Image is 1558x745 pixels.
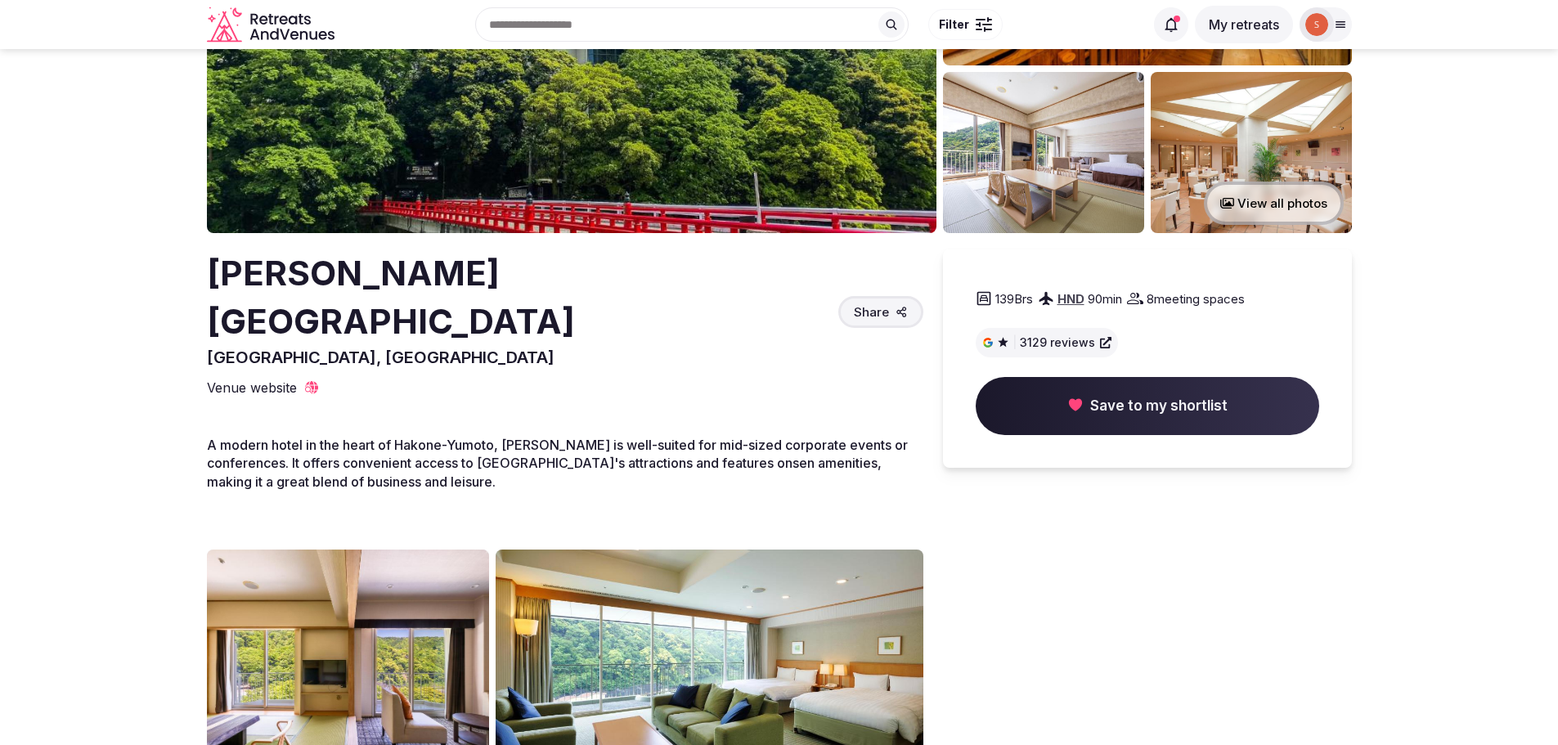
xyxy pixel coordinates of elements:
[1147,290,1245,307] span: 8 meeting spaces
[982,334,1111,351] a: |3129 reviews
[1195,6,1293,43] button: My retreats
[207,437,908,490] span: A modern hotel in the heart of Hakone-Yumoto, [PERSON_NAME] is well-suited for mid-sized corporat...
[207,7,338,43] svg: Retreats and Venues company logo
[1090,397,1228,416] span: Save to my shortlist
[207,379,297,397] span: Venue website
[207,379,320,397] a: Venue website
[1057,291,1084,307] a: HND
[928,9,1003,40] button: Filter
[207,348,555,367] span: [GEOGRAPHIC_DATA], [GEOGRAPHIC_DATA]
[943,72,1144,233] img: Venue gallery photo
[854,303,889,321] span: Share
[838,296,923,328] button: Share
[1204,182,1344,225] button: View all photos
[1305,13,1328,36] img: stefanie.just
[939,16,969,33] span: Filter
[207,249,832,346] h2: [PERSON_NAME][GEOGRAPHIC_DATA]
[207,7,338,43] a: Visit the homepage
[995,290,1033,307] span: 139 Brs
[1195,16,1293,33] a: My retreats
[1020,334,1095,351] span: 3129 reviews
[1012,334,1017,351] span: |
[1151,72,1352,233] img: Venue gallery photo
[1088,290,1122,307] span: 90 min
